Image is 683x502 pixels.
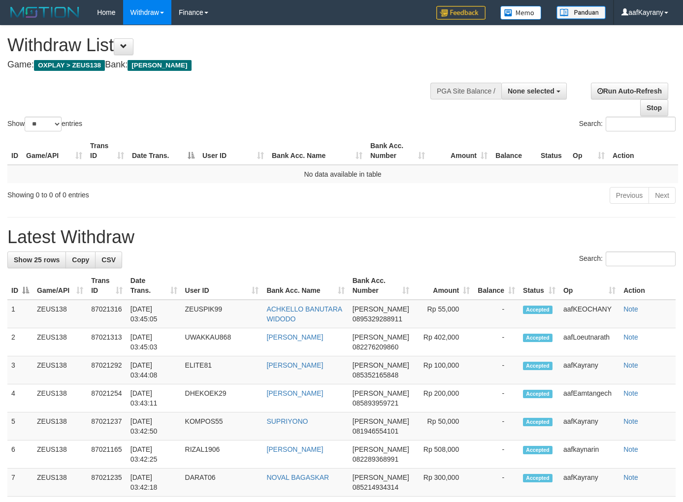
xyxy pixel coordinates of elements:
[559,300,619,328] td: aafKEOCHANY
[559,469,619,497] td: aafKayrany
[559,412,619,440] td: aafKayrany
[87,440,127,469] td: 87021165
[508,87,554,95] span: None selected
[569,137,609,165] th: Op: activate to sort column ascending
[127,469,181,497] td: [DATE] 03:42:18
[25,117,62,131] select: Showentries
[474,356,519,384] td: -
[353,389,409,397] span: [PERSON_NAME]
[33,384,87,412] td: ZEUS138
[128,137,198,165] th: Date Trans.: activate to sort column descending
[7,440,33,469] td: 6
[181,356,263,384] td: ELITE81
[33,412,87,440] td: ZEUS138
[619,272,676,300] th: Action
[266,473,329,481] a: NOVAL BAGASKAR
[266,361,323,369] a: [PERSON_NAME]
[266,389,323,397] a: [PERSON_NAME]
[181,384,263,412] td: DHEKOEK29
[72,256,89,264] span: Copy
[266,445,323,453] a: [PERSON_NAME]
[474,440,519,469] td: -
[33,328,87,356] td: ZEUS138
[474,328,519,356] td: -
[181,328,263,356] td: UWAKKAU868
[7,35,446,55] h1: Withdraw List
[413,356,474,384] td: Rp 100,000
[7,137,22,165] th: ID
[413,272,474,300] th: Amount: activate to sort column ascending
[181,412,263,440] td: KOMPOS55
[127,356,181,384] td: [DATE] 03:44:08
[430,83,501,99] div: PGA Site Balance /
[7,356,33,384] td: 3
[22,137,86,165] th: Game/API: activate to sort column ascending
[353,445,409,453] span: [PERSON_NAME]
[579,251,676,266] label: Search:
[127,412,181,440] td: [DATE] 03:42:50
[413,469,474,497] td: Rp 300,000
[353,361,409,369] span: [PERSON_NAME]
[127,384,181,412] td: [DATE] 03:43:11
[413,440,474,469] td: Rp 508,000
[33,356,87,384] td: ZEUS138
[500,6,542,20] img: Button%20Memo.svg
[7,227,676,247] h1: Latest Withdraw
[33,469,87,497] td: ZEUS138
[623,305,638,313] a: Note
[556,6,606,19] img: panduan.png
[623,361,638,369] a: Note
[523,418,553,426] span: Accepted
[7,272,33,300] th: ID: activate to sort column descending
[559,272,619,300] th: Op: activate to sort column ascending
[559,440,619,469] td: aafkaynarin
[87,272,127,300] th: Trans ID: activate to sort column ascending
[7,60,446,70] h4: Game: Bank:
[353,427,398,435] span: Copy 081946554101 to clipboard
[7,469,33,497] td: 7
[87,300,127,328] td: 87021316
[7,5,82,20] img: MOTION_logo.png
[579,117,676,131] label: Search:
[353,399,398,407] span: Copy 085893959721 to clipboard
[413,300,474,328] td: Rp 55,000
[523,446,553,454] span: Accepted
[491,137,537,165] th: Balance
[7,384,33,412] td: 4
[559,384,619,412] td: aafEamtangech
[7,117,82,131] label: Show entries
[7,328,33,356] td: 2
[623,417,638,425] a: Note
[95,251,122,268] a: CSV
[7,412,33,440] td: 5
[537,137,569,165] th: Status
[559,328,619,356] td: aafLoeutnarath
[623,333,638,341] a: Note
[523,334,553,342] span: Accepted
[266,417,308,425] a: SUPRIYONO
[474,384,519,412] td: -
[127,440,181,469] td: [DATE] 03:42:25
[349,272,413,300] th: Bank Acc. Number: activate to sort column ascending
[413,384,474,412] td: Rp 200,000
[14,256,60,264] span: Show 25 rows
[501,83,567,99] button: None selected
[353,343,398,351] span: Copy 082276209860 to clipboard
[519,272,559,300] th: Status: activate to sort column ascending
[7,165,678,183] td: No data available in table
[128,60,191,71] span: [PERSON_NAME]
[609,137,678,165] th: Action
[87,412,127,440] td: 87021237
[606,251,676,266] input: Search:
[65,251,96,268] a: Copy
[127,328,181,356] td: [DATE] 03:45:03
[87,328,127,356] td: 87021313
[523,362,553,370] span: Accepted
[559,356,619,384] td: aafKayrany
[34,60,105,71] span: OXPLAY > ZEUS138
[353,333,409,341] span: [PERSON_NAME]
[623,389,638,397] a: Note
[86,137,128,165] th: Trans ID: activate to sort column ascending
[436,6,486,20] img: Feedback.jpg
[353,417,409,425] span: [PERSON_NAME]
